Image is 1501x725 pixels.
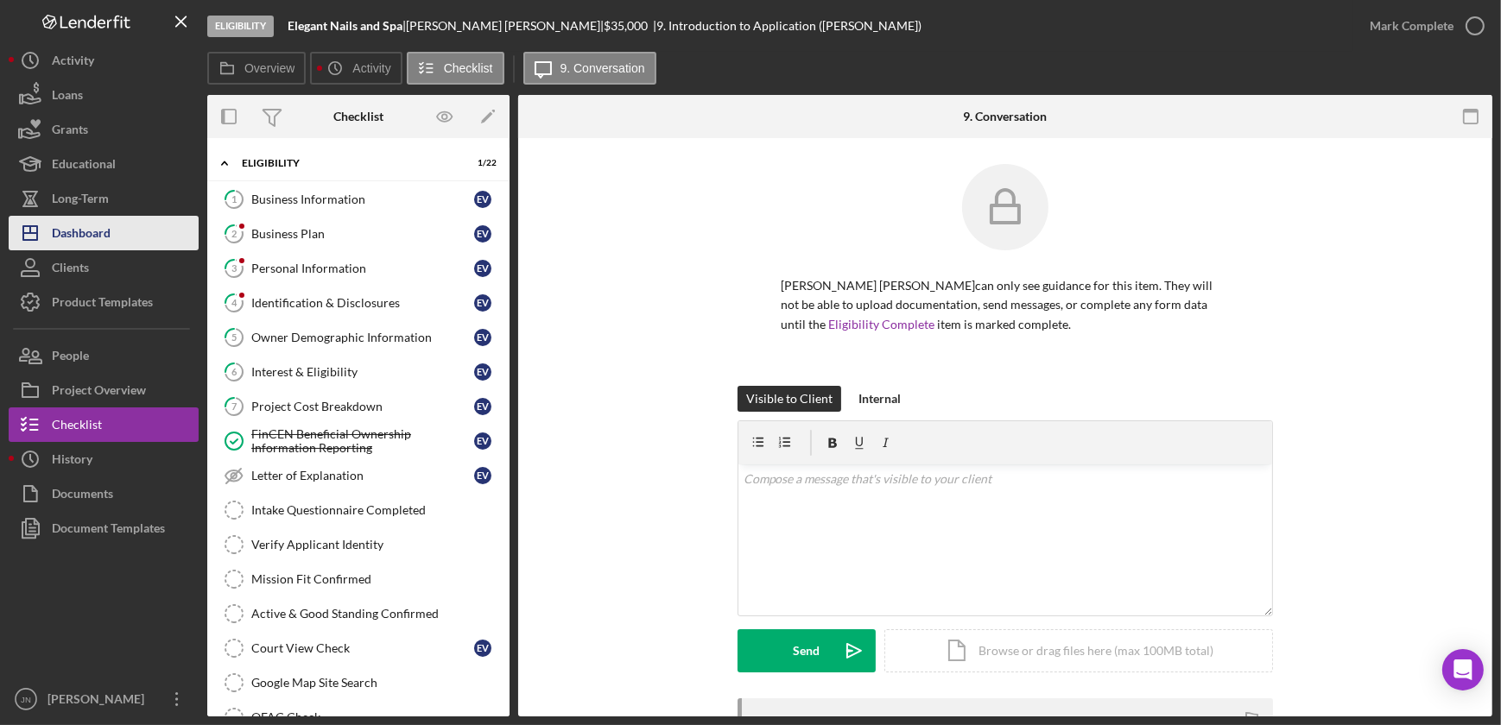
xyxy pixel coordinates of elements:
div: Product Templates [52,285,153,324]
div: Document Templates [52,511,165,550]
label: Overview [244,61,294,75]
div: Loans [52,78,83,117]
div: OFAC Check [251,710,500,724]
div: | [288,19,406,33]
div: E V [474,398,491,415]
div: Identification & Disclosures [251,296,474,310]
div: E V [474,432,491,450]
div: Checklist [333,110,383,123]
div: Eligibility [207,16,274,37]
div: E V [474,363,491,381]
div: E V [474,225,491,243]
div: [PERSON_NAME] [PERSON_NAME] | [406,19,604,33]
div: Owner Demographic Information [251,331,474,344]
div: E V [474,640,491,657]
label: 9. Conversation [560,61,645,75]
a: 7Project Cost BreakdownEV [216,389,501,424]
div: Dashboard [52,216,111,255]
p: [PERSON_NAME] [PERSON_NAME] can only see guidance for this item. They will not be able to upload ... [781,276,1230,334]
div: Open Intercom Messenger [1442,649,1484,690]
button: Overview [207,52,306,85]
div: | 9. Introduction to Application ([PERSON_NAME]) [653,19,921,33]
a: Court View CheckEV [216,631,501,665]
div: Documents [52,476,113,515]
button: Activity [9,43,199,78]
div: Checklist [52,407,102,446]
div: [PERSON_NAME] [43,682,155,721]
div: E V [474,260,491,277]
button: Clients [9,250,199,285]
div: Educational [52,147,116,186]
div: FinCEN Beneficial Ownership Information Reporting [251,427,474,455]
a: Documents [9,476,199,511]
div: Personal Information [251,262,474,275]
div: 1 / 22 [465,158,497,168]
a: 5Owner Demographic InformationEV [216,320,501,355]
div: Eligibility [242,158,453,168]
div: Long-Term [52,181,109,220]
button: Visible to Client [738,386,841,412]
div: Verify Applicant Identity [251,538,500,552]
button: Loans [9,78,199,112]
div: Internal [858,386,901,412]
div: Mark Complete [1370,9,1453,43]
div: E V [474,294,491,312]
a: 2Business PlanEV [216,217,501,251]
tspan: 5 [231,331,237,343]
button: Product Templates [9,285,199,319]
a: Google Map Site Search [216,665,501,700]
a: 4Identification & DisclosuresEV [216,286,501,320]
tspan: 1 [231,193,237,205]
a: FinCEN Beneficial Ownership Information ReportingEV [216,424,501,458]
div: Clients [52,250,89,289]
tspan: 3 [231,262,237,274]
div: Grants [52,112,88,151]
div: Business Plan [251,227,474,241]
div: E V [474,467,491,484]
a: Intake Questionnaire Completed [216,493,501,527]
text: JN [21,695,31,704]
tspan: 2 [231,228,237,239]
button: Long-Term [9,181,199,216]
div: Send [794,629,820,672]
div: Intake Questionnaire Completed [251,503,500,517]
button: Mark Complete [1352,9,1492,43]
div: Interest & Eligibility [251,365,474,379]
label: Checklist [444,61,493,75]
button: Activity [310,52,402,85]
label: Activity [352,61,390,75]
button: Dashboard [9,216,199,250]
a: Eligibility Complete [828,317,934,331]
tspan: 7 [231,400,237,412]
div: Letter of Explanation [251,469,474,482]
div: Google Map Site Search [251,676,500,690]
span: $35,000 [604,18,648,33]
div: People [52,338,89,377]
a: 6Interest & EligibilityEV [216,355,501,389]
a: Verify Applicant Identity [216,527,501,562]
button: Checklist [9,407,199,442]
a: 1Business InformationEV [216,182,501,217]
div: E V [474,329,491,346]
a: Mission Fit Confirmed [216,562,501,596]
button: History [9,442,199,476]
button: Educational [9,147,199,181]
div: Business Information [251,192,474,206]
button: 9. Conversation [523,52,656,85]
div: Court View Check [251,641,474,655]
button: Grants [9,112,199,147]
button: JN[PERSON_NAME] [9,682,199,716]
div: Project Cost Breakdown [251,400,474,413]
button: People [9,338,199,373]
tspan: 6 [231,366,237,377]
div: Mission Fit Confirmed [251,572,500,586]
